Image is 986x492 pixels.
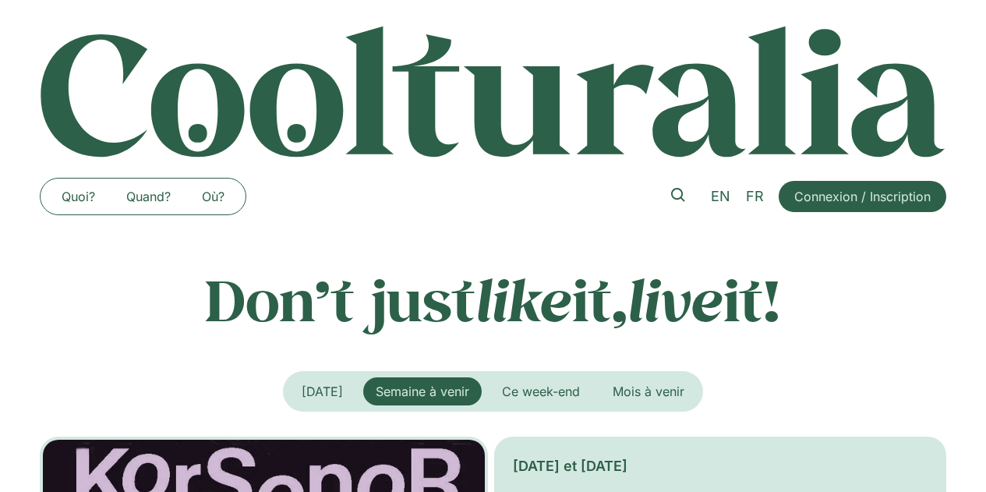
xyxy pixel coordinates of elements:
span: [DATE] [302,384,343,399]
nav: Menu [46,184,240,209]
a: Quand? [111,184,186,209]
em: live [627,261,723,337]
div: [DATE] et [DATE] [513,455,928,476]
span: Ce week-end [502,384,580,399]
a: FR [738,186,772,208]
a: Quoi? [46,184,111,209]
a: EN [703,186,738,208]
a: Où? [186,184,240,209]
span: Connexion / Inscription [794,187,931,206]
span: Semaine à venir [376,384,469,399]
em: like [475,261,572,337]
span: FR [746,188,764,204]
p: Don’t just it, it! [40,266,947,333]
span: Mois à venir [613,384,684,399]
a: Connexion / Inscription [779,181,946,212]
span: EN [711,188,730,204]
